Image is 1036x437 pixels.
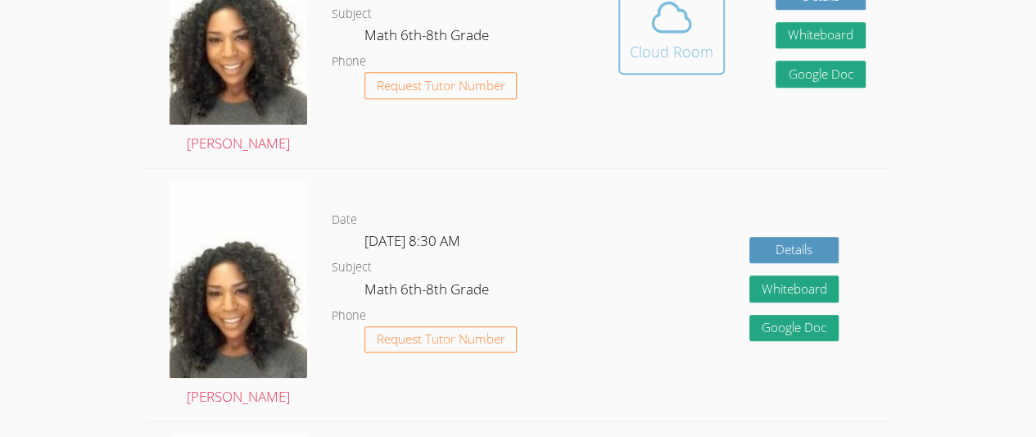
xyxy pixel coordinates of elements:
a: Google Doc [776,61,866,88]
button: Request Tutor Number [364,326,518,353]
dd: Math 6th-8th Grade [364,24,492,52]
dd: Math 6th-8th Grade [364,278,492,306]
a: Google Doc [749,315,839,342]
button: Whiteboard [776,22,866,49]
dt: Subject [332,257,372,278]
span: [DATE] 8:30 AM [364,231,460,250]
dt: Subject [332,4,372,25]
a: [PERSON_NAME] [170,181,307,410]
img: avatar.png [170,181,307,379]
dt: Phone [332,306,366,326]
span: Request Tutor Number [377,80,505,92]
button: Request Tutor Number [364,72,518,99]
dt: Phone [332,52,366,72]
span: Request Tutor Number [377,333,505,345]
dt: Date [332,210,357,230]
div: Cloud Room [630,40,713,63]
a: Details [749,237,839,264]
button: Whiteboard [749,275,839,303]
